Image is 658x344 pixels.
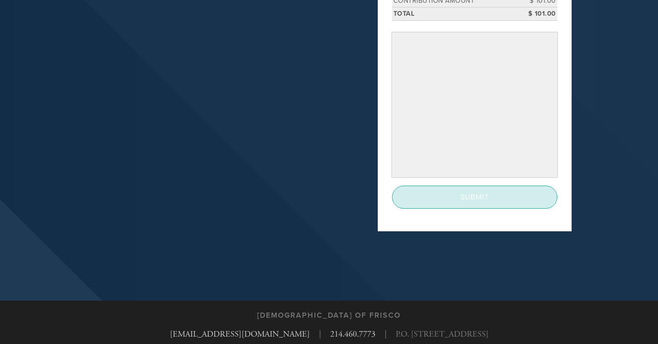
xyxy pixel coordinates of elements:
[396,328,489,340] span: P.O. [STREET_ADDRESS]
[394,34,555,175] iframe: Secure payment input frame
[392,7,516,21] td: Total
[385,328,386,340] span: |
[330,329,375,339] a: 214.460.7773
[392,186,557,209] input: Submit
[170,329,310,339] a: [EMAIL_ADDRESS][DOMAIN_NAME]
[319,328,321,340] span: |
[257,311,401,320] h3: [DEMOGRAPHIC_DATA] of Frisco
[516,7,557,21] td: $ 101.00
